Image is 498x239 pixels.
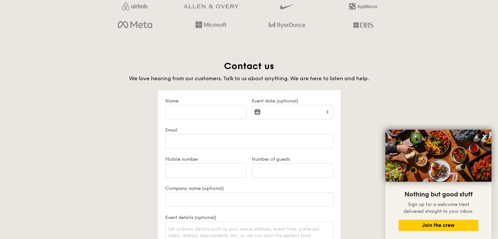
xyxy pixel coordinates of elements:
span: Nothing but good stuff [404,191,472,198]
label: Event date (optional) [252,98,333,103]
label: Mobile number [165,156,247,162]
img: 2L6uqdT+6BmeAFDfWP11wfMG223fXktMZIL+i+lTG25h0NjUBKOYhdW2Kn6T+C0Q7bASH2i+1JIsIulPLIv5Ss6l0e291fRVW... [349,3,377,9]
label: Name [165,98,247,103]
img: DSC07876-Edit02-Large.jpeg [385,130,491,182]
img: Hd4TfVa7bNwuIo1gAAAAASUVORK5CYII= [195,21,226,28]
label: Company name (optional) [165,185,333,191]
img: gdlseuq06himwAAAABJRU5ErkJggg== [280,1,294,12]
label: Number of guests [252,156,333,162]
button: Join the crew [398,220,478,231]
img: dbs.a5bdd427.png [353,19,373,30]
img: bytedance.dc5c0c88.png [269,19,305,30]
label: Email [165,127,333,133]
label: Event details (optional) [165,214,333,220]
span: Contact us [224,60,274,71]
img: GRg3jHAAAAABJRU5ErkJggg== [184,4,238,9]
span: We love hearing from our customers. Talk to us about anything. We are here to listen and help. [129,75,369,81]
button: Close [479,131,490,142]
img: Jf4Dw0UUCKFd4aYAAAAASUVORK5CYII= [122,2,147,10]
img: meta.d311700b.png [118,19,152,30]
span: Sign up for a welcome treat delivered straight to your inbox. [403,202,473,214]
